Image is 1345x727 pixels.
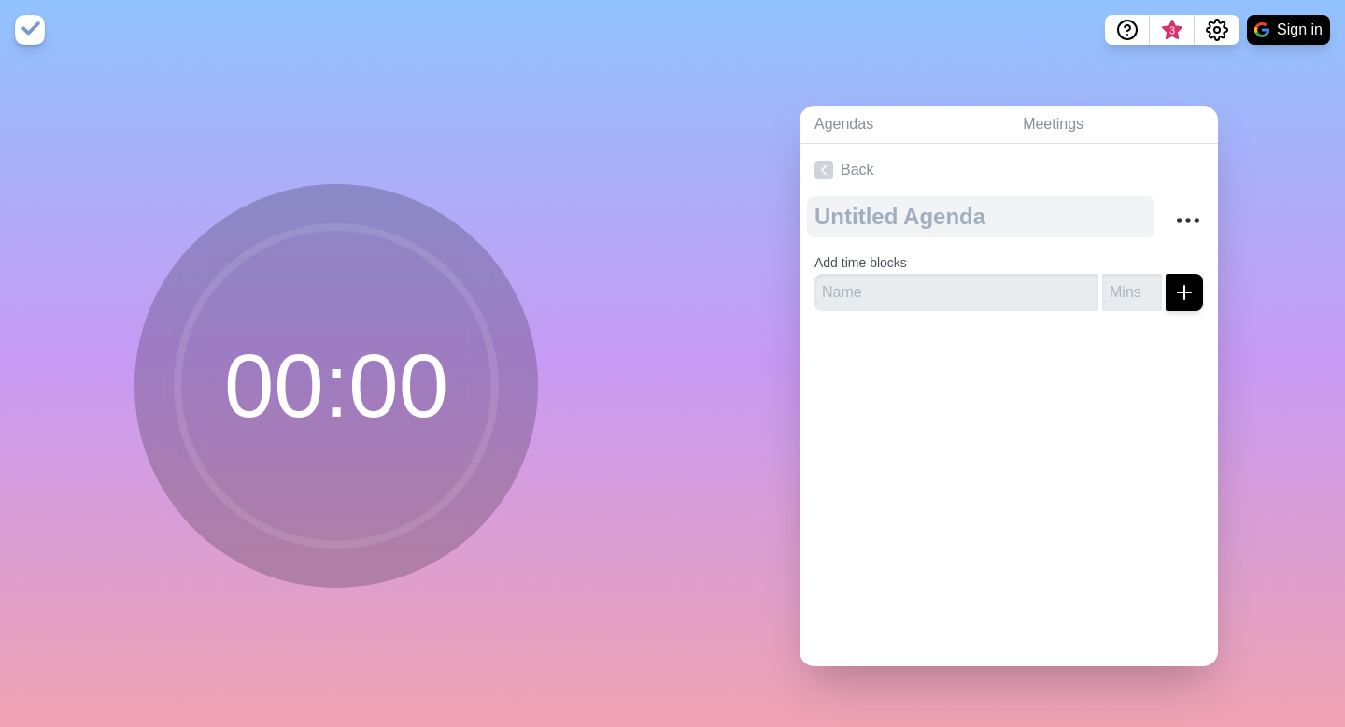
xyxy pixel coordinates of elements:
input: Name [814,274,1098,311]
label: Add time blocks [814,255,907,270]
button: Sign in [1247,15,1330,45]
a: Back [800,144,1218,196]
button: Help [1105,15,1150,45]
a: Agendas [800,106,1008,144]
button: Settings [1195,15,1239,45]
button: What’s new [1150,15,1195,45]
a: Meetings [1008,106,1218,144]
button: More [1169,202,1207,239]
input: Mins [1102,274,1162,311]
span: 3 [1165,23,1180,38]
img: timeblocks logo [15,15,45,45]
img: google logo [1254,22,1269,37]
